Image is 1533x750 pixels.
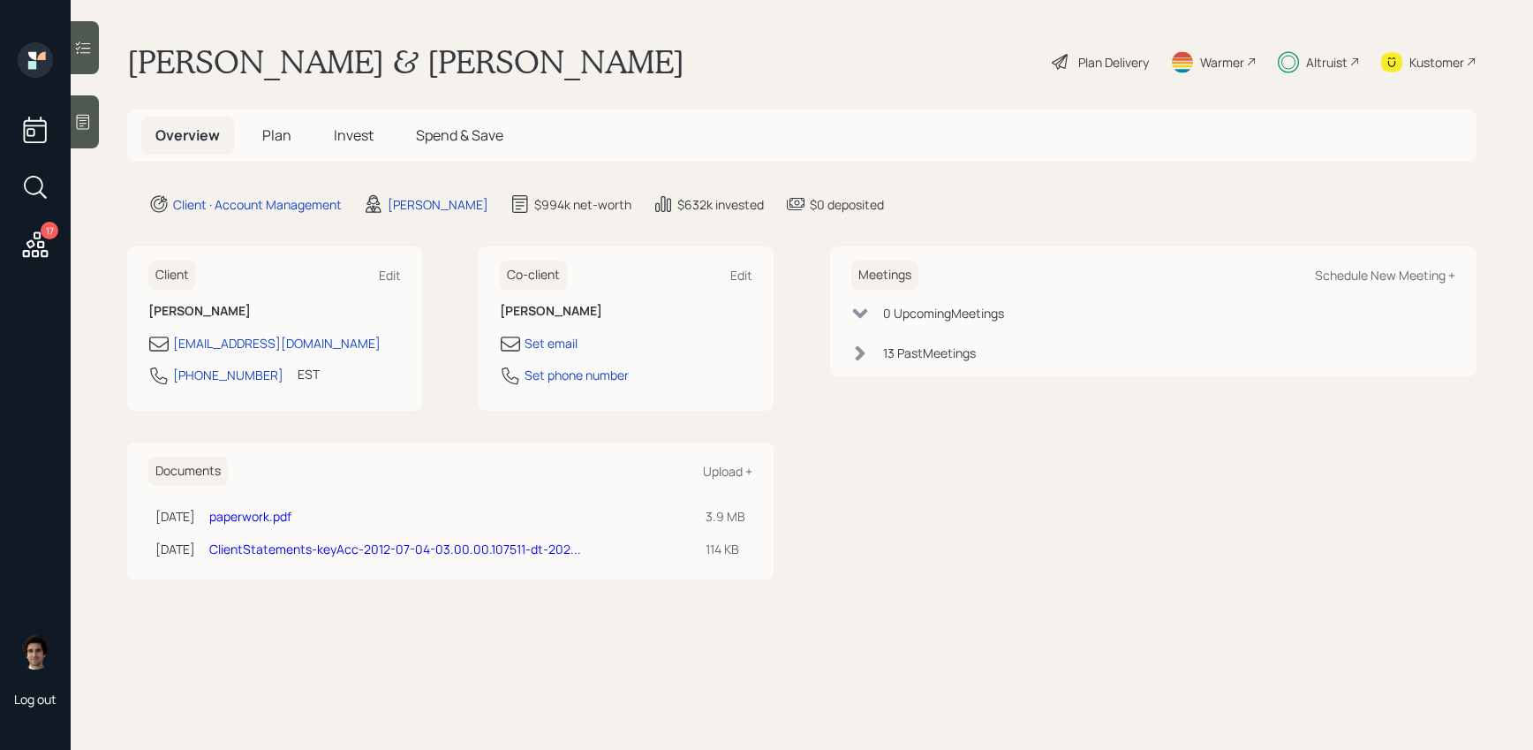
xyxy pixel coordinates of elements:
[703,463,752,480] div: Upload +
[173,366,283,384] div: [PHONE_NUMBER]
[209,508,291,525] a: paperwork.pdf
[155,507,195,526] div: [DATE]
[173,195,342,214] div: Client · Account Management
[148,261,196,290] h6: Client
[148,304,401,319] h6: [PERSON_NAME]
[851,261,918,290] h6: Meetings
[525,334,578,352] div: Set email
[525,366,629,384] div: Set phone number
[379,267,401,284] div: Edit
[730,267,752,284] div: Edit
[500,261,567,290] h6: Co-client
[388,195,488,214] div: [PERSON_NAME]
[810,195,884,214] div: $0 deposited
[706,507,745,526] div: 3.9 MB
[298,365,320,383] div: EST
[416,125,503,145] span: Spend & Save
[41,222,58,239] div: 17
[18,634,53,670] img: harrison-schaefer-headshot-2.png
[262,125,291,145] span: Plan
[1409,53,1464,72] div: Kustomer
[334,125,374,145] span: Invest
[127,42,684,81] h1: [PERSON_NAME] & [PERSON_NAME]
[14,691,57,708] div: Log out
[1315,267,1455,284] div: Schedule New Meeting +
[1200,53,1244,72] div: Warmer
[155,125,220,145] span: Overview
[534,195,631,214] div: $994k net-worth
[677,195,764,214] div: $632k invested
[706,540,745,558] div: 114 KB
[155,540,195,558] div: [DATE]
[500,304,752,319] h6: [PERSON_NAME]
[1306,53,1348,72] div: Altruist
[209,541,581,557] a: ClientStatements-keyAcc-2012-07-04-03.00.00.107511-dt-202...
[173,334,381,352] div: [EMAIL_ADDRESS][DOMAIN_NAME]
[883,304,1004,322] div: 0 Upcoming Meeting s
[148,457,228,486] h6: Documents
[1078,53,1149,72] div: Plan Delivery
[883,344,976,362] div: 13 Past Meeting s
